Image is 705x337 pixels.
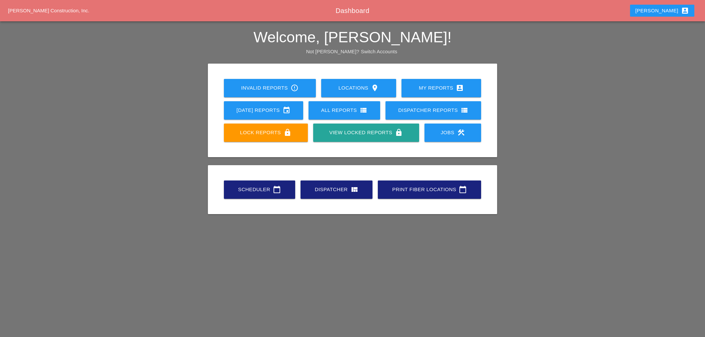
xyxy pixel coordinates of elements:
i: construction [457,129,465,137]
div: Lock Reports [235,129,297,137]
a: Jobs [424,124,481,142]
a: Invalid Reports [224,79,316,97]
a: All Reports [309,101,380,120]
div: Print Fiber Locations [388,185,470,193]
a: Dispatcher [301,180,373,199]
i: view_quilt [351,185,358,193]
a: Print Fiber Locations [378,180,481,199]
i: lock [284,129,292,137]
div: Scheduler [235,185,285,193]
i: error_outline [291,84,299,92]
div: Locations [332,84,385,92]
div: View Locked Reports [324,129,408,137]
a: View Locked Reports [313,124,419,142]
a: Dispatcher Reports [385,101,481,120]
div: Dispatcher [311,185,362,193]
a: Lock Reports [224,124,308,142]
i: view_list [359,106,367,114]
a: Scheduler [224,180,295,199]
i: location_on [371,84,379,92]
div: Dispatcher Reports [396,106,470,114]
span: Dashboard [336,7,369,14]
div: [DATE] Reports [235,106,293,114]
i: lock [395,129,403,137]
i: calendar_today [459,185,467,193]
div: Jobs [435,129,470,137]
a: Locations [321,79,396,97]
a: My Reports [401,79,481,97]
a: Switch Accounts [361,49,397,54]
a: [DATE] Reports [224,101,303,120]
i: calendar_today [273,185,281,193]
i: event [283,106,291,114]
button: [PERSON_NAME] [630,5,694,17]
div: All Reports [319,106,370,114]
span: Not [PERSON_NAME]? [306,49,359,54]
i: view_list [460,106,468,114]
i: account_box [456,84,464,92]
div: Invalid Reports [235,84,305,92]
a: [PERSON_NAME] Construction, Inc. [8,8,89,13]
i: account_box [681,7,689,15]
div: My Reports [412,84,470,92]
div: [PERSON_NAME] [635,7,689,15]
